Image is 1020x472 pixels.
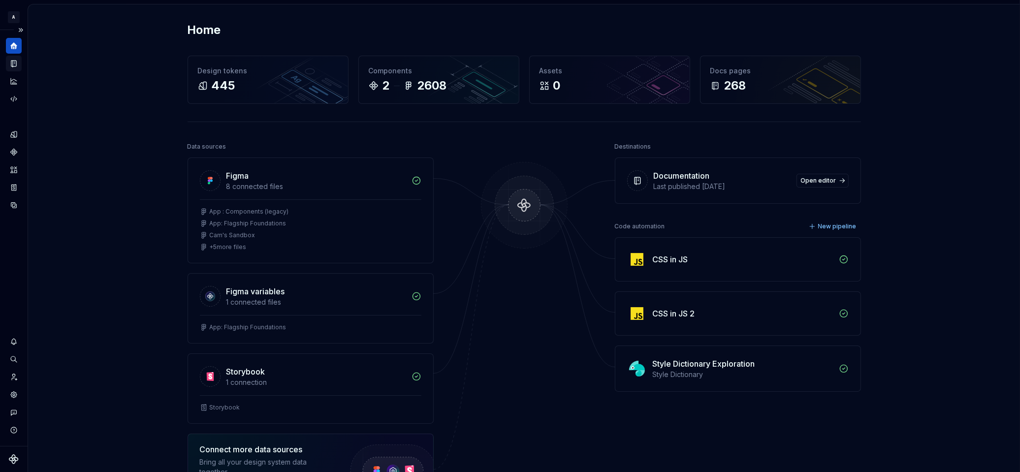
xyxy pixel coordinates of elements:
[226,378,406,387] div: 1 connection
[6,334,22,349] button: Notifications
[818,222,857,230] span: New pipeline
[615,220,665,233] div: Code automation
[801,177,836,185] span: Open editor
[210,208,289,216] div: App : Components (legacy)
[700,56,861,104] a: Docs pages268
[226,170,249,182] div: Figma
[553,78,561,94] div: 0
[6,91,22,107] a: Code automation
[226,366,265,378] div: Storybook
[226,182,406,191] div: 8 connected files
[654,182,791,191] div: Last published [DATE]
[226,285,285,297] div: Figma variables
[724,78,746,94] div: 268
[188,353,434,424] a: Storybook1 connectionStorybook
[6,73,22,89] a: Analytics
[188,140,226,154] div: Data sources
[653,308,695,319] div: CSS in JS 2
[200,443,333,455] div: Connect more data sources
[188,56,349,104] a: Design tokens445
[212,78,235,94] div: 445
[210,323,287,331] div: App: Flagship Foundations
[210,404,240,411] div: Storybook
[198,66,338,76] div: Design tokens
[226,297,406,307] div: 1 connected files
[6,126,22,142] a: Design tokens
[6,38,22,54] a: Home
[540,66,680,76] div: Assets
[6,369,22,385] a: Invite team
[654,170,710,182] div: Documentation
[6,162,22,178] a: Assets
[653,358,755,370] div: Style Dictionary Exploration
[8,11,20,23] div: A
[797,174,849,188] a: Open editor
[615,140,651,154] div: Destinations
[6,351,22,367] button: Search ⌘K
[710,66,851,76] div: Docs pages
[188,273,434,344] a: Figma variables1 connected filesApp: Flagship Foundations
[188,157,434,263] a: Figma8 connected filesApp : Components (legacy)App: Flagship FoundationsCam's Sandbox+5more files
[358,56,519,104] a: Components22608
[417,78,447,94] div: 2608
[6,144,22,160] a: Components
[14,23,28,37] button: Expand sidebar
[9,454,19,464] svg: Supernova Logo
[653,253,688,265] div: CSS in JS
[6,387,22,403] a: Settings
[2,6,26,28] button: A
[6,56,22,71] a: Documentation
[210,243,247,251] div: + 5 more files
[6,405,22,420] button: Contact support
[188,22,221,38] h2: Home
[382,78,390,94] div: 2
[6,180,22,195] a: Storybook stories
[210,220,287,227] div: App: Flagship Foundations
[529,56,690,104] a: Assets0
[6,197,22,213] a: Data sources
[806,220,861,233] button: New pipeline
[210,231,255,239] div: Cam's Sandbox
[369,66,509,76] div: Components
[653,370,833,379] div: Style Dictionary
